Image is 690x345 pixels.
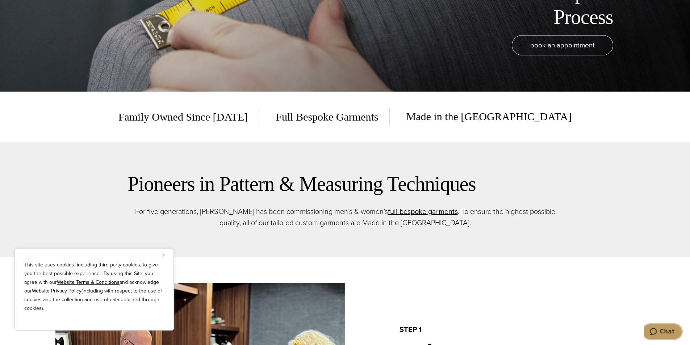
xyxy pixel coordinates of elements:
a: Website Terms & Conditions [57,278,120,286]
p: For five generations, [PERSON_NAME] has been commissioning men’s & women’s . To ensure the highes... [128,206,563,228]
h2: step 1 [400,325,635,334]
img: Close [162,253,165,257]
a: full bespoke garments [388,206,458,217]
a: Website Privacy Policy [32,287,81,295]
h2: Pioneers in Pattern & Measuring Techniques [128,171,563,197]
a: book an appointment [512,35,613,55]
button: Close [162,251,171,259]
span: Full Bespoke Garments [265,108,389,126]
span: Family Owned Since [DATE] [118,108,259,126]
span: Made in the [GEOGRAPHIC_DATA] [396,108,572,126]
p: This site uses cookies, including third party cookies, to give you the best possible experience. ... [24,261,164,313]
span: book an appointment [530,40,595,50]
iframe: To enrich screen reader interactions, please activate Accessibility in Grammarly extension settings [644,323,683,341]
